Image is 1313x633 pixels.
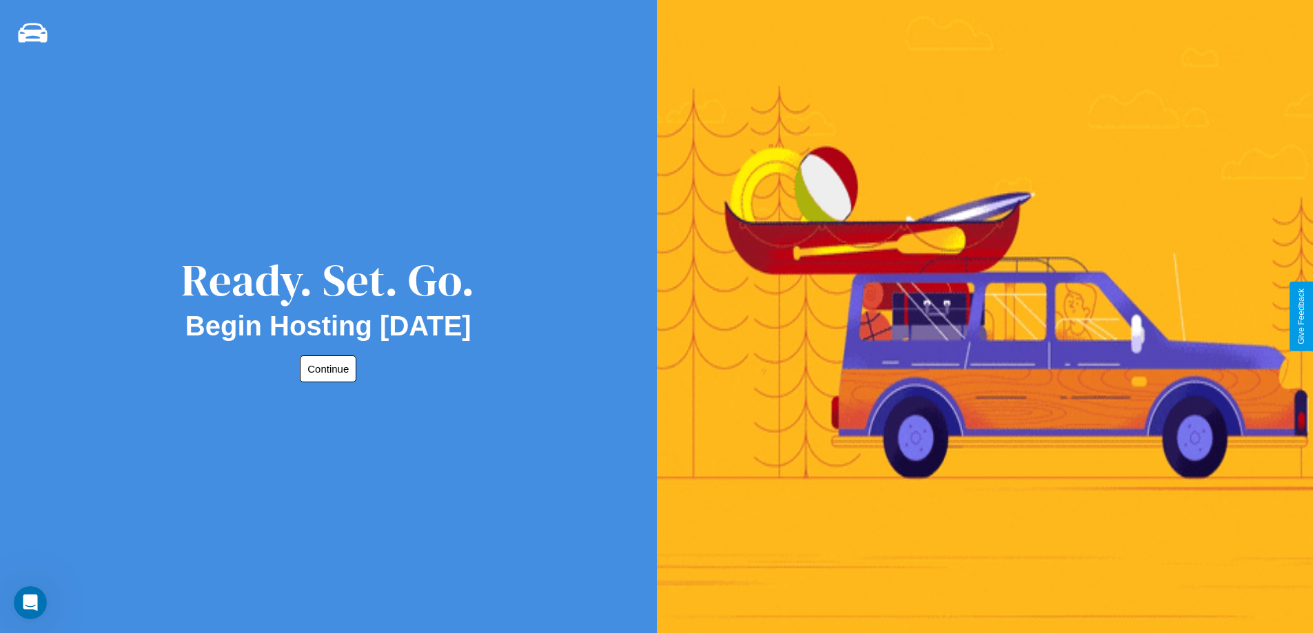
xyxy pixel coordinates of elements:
[1296,289,1306,344] div: Give Feedback
[185,311,471,342] h2: Begin Hosting [DATE]
[14,586,47,619] iframe: Intercom live chat
[181,249,475,311] div: Ready. Set. Go.
[300,355,356,382] button: Continue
